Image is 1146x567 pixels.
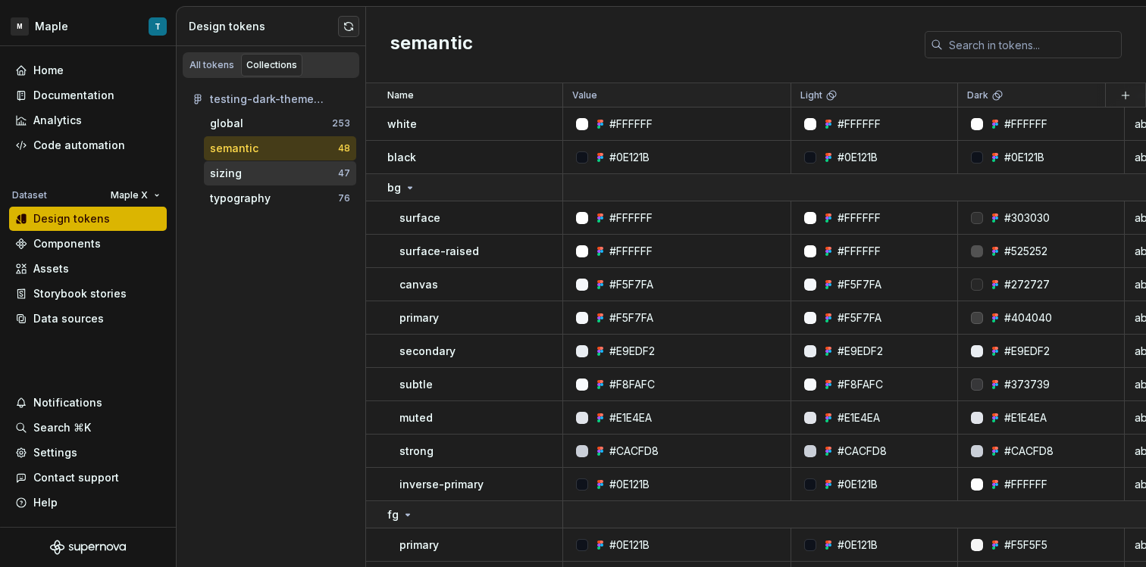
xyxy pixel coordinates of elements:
[33,445,77,460] div: Settings
[609,377,655,392] div: #F8FAFC
[838,244,881,259] div: #FFFFFF
[399,377,433,392] p: subtle
[33,236,101,251] div: Components
[9,207,167,231] a: Design tokens
[189,59,234,71] div: All tokens
[609,117,653,132] div: #FFFFFF
[399,410,433,425] p: muted
[332,117,350,129] div: 253
[609,210,653,226] div: #FFFFFF
[9,257,167,281] a: Assets
[33,311,104,326] div: Data sources
[9,391,167,415] button: Notifications
[399,310,439,326] p: primary
[609,444,659,459] div: #CACFD8
[204,111,356,136] button: global253
[338,167,350,179] div: 47
[609,537,650,553] div: #0E121B
[204,161,356,185] button: sizing47
[33,261,69,276] div: Assets
[9,108,167,132] a: Analytics
[1004,477,1047,492] div: #FFFFFF
[838,277,881,292] div: #F5F7FA
[210,166,242,181] div: sizing
[1004,410,1047,425] div: #E1E4EA
[33,88,114,103] div: Documentation
[9,58,167,83] a: Home
[1004,310,1052,326] div: #404040
[9,466,167,490] button: Contact support
[50,540,126,555] svg: Supernova Logo
[609,150,650,165] div: #0E121B
[838,410,880,425] div: #E1E4EA
[33,470,119,485] div: Contact support
[1004,377,1050,392] div: #373739
[9,491,167,515] button: Help
[800,89,822,101] p: Light
[33,286,127,301] div: Storybook stories
[9,307,167,331] a: Data sources
[189,19,338,34] div: Design tokens
[1004,210,1050,226] div: #303030
[609,310,653,326] div: #F5F7FA
[246,59,297,71] div: Collections
[572,89,597,101] p: Value
[1004,537,1047,553] div: #F5F5F5
[838,310,881,326] div: #F5F7FA
[1004,444,1054,459] div: #CACFD8
[399,244,479,259] p: surface-raised
[399,537,439,553] p: primary
[1004,277,1050,292] div: #272727
[390,31,473,58] h2: semantic
[204,186,356,210] button: typography76
[9,232,167,256] a: Components
[838,150,878,165] div: #0E121B
[838,210,881,226] div: #FFFFFF
[609,277,653,292] div: #F5F7FA
[399,444,434,459] p: strong
[838,444,887,459] div: #CACFD8
[35,19,68,34] div: Maple
[838,477,878,492] div: #0E121B
[210,116,243,131] div: global
[399,210,440,226] p: surface
[399,477,484,492] p: inverse-primary
[9,83,167,107] a: Documentation
[33,113,82,128] div: Analytics
[838,537,878,553] div: #0E121B
[338,142,350,154] div: 48
[609,244,653,259] div: #FFFFFF
[387,117,417,132] p: white
[387,180,401,195] p: bg
[967,89,988,101] p: Dark
[1004,344,1050,359] div: #E9EDF2
[9,416,167,440] button: Search ⌘K
[104,185,167,206] button: Maple X
[609,410,652,425] div: #E1E4EA
[1004,244,1047,259] div: #525252
[838,377,883,392] div: #F8FAFC
[204,136,356,160] button: semantic48
[33,420,91,435] div: Search ⌘K
[33,495,58,510] div: Help
[9,282,167,306] a: Storybook stories
[12,189,47,201] div: Dataset
[609,477,650,492] div: #0E121B
[399,277,438,292] p: canvas
[387,150,416,165] p: black
[338,192,350,204] div: 76
[838,117,881,132] div: #FFFFFF
[210,191,271,206] div: typography
[155,20,161,33] div: T
[387,89,414,101] p: Name
[33,395,102,410] div: Notifications
[1004,117,1047,132] div: #FFFFFF
[3,10,173,42] button: MMapleT
[11,17,29,36] div: M
[210,92,350,107] div: testing-dark-theme (supernova)
[838,344,883,359] div: #E9EDF2
[943,31,1122,58] input: Search in tokens...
